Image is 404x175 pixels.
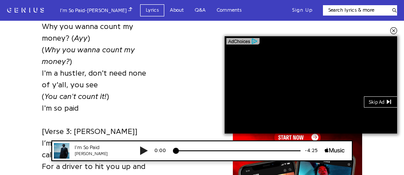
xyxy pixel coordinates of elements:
i: Ayy [74,34,88,42]
img: 72x72bb.jpg [9,3,25,18]
a: Comments [211,4,247,16]
i: You can't count it! [44,92,106,100]
a: Q&A [189,4,211,16]
button: Sign Up [292,7,313,14]
div: -4:25 [256,6,280,14]
div: I'm So Paid [30,3,82,11]
a: Lyrics [140,4,164,16]
div: Skip Ad [369,99,386,105]
div: I’m So Paid - [PERSON_NAME] [60,6,132,14]
input: Search lyrics & more [323,6,387,14]
div: [PERSON_NAME] [30,10,82,17]
a: About [164,4,189,16]
i: Why you wanna count my money? [42,46,135,65]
